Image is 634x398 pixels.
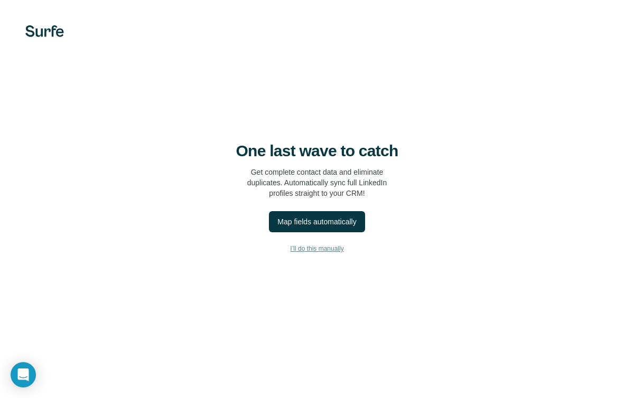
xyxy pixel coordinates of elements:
span: I’ll do this manually [290,244,343,253]
h4: One last wave to catch [236,141,398,160]
button: I’ll do this manually [21,241,613,257]
div: Open Intercom Messenger [11,362,36,387]
img: Surfe's logo [25,25,64,37]
p: Get complete contact data and eliminate duplicates. Automatically sync full LinkedIn profiles str... [247,167,387,198]
button: Map fields automatically [269,211,365,232]
div: Map fields automatically [277,216,356,227]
